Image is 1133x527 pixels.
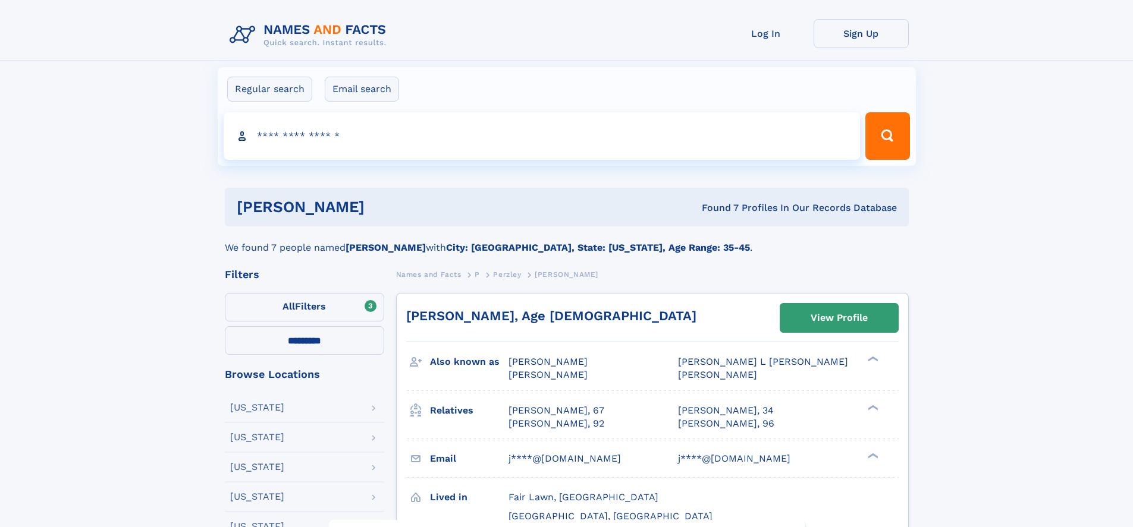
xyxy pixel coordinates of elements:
[225,19,396,51] img: Logo Names and Facts
[678,417,774,430] a: [PERSON_NAME], 96
[865,112,909,160] button: Search Button
[509,404,604,417] a: [PERSON_NAME], 67
[475,270,480,279] span: P
[230,462,284,472] div: [US_STATE]
[346,242,426,253] b: [PERSON_NAME]
[230,403,284,412] div: [US_STATE]
[225,293,384,321] label: Filters
[780,304,898,332] a: View Profile
[678,369,757,380] span: [PERSON_NAME]
[493,270,521,279] span: Perzley
[283,301,295,312] span: All
[509,356,588,367] span: [PERSON_NAME]
[509,417,604,430] a: [PERSON_NAME], 92
[814,19,909,48] a: Sign Up
[227,77,312,102] label: Regular search
[865,452,879,459] div: ❯
[406,308,696,323] a: [PERSON_NAME], Age [DEMOGRAPHIC_DATA]
[678,404,774,417] a: [PERSON_NAME], 34
[430,352,509,372] h3: Also known as
[230,492,284,501] div: [US_STATE]
[533,201,897,214] div: Found 7 Profiles In Our Records Database
[509,510,713,522] span: [GEOGRAPHIC_DATA], [GEOGRAPHIC_DATA]
[230,433,284,442] div: [US_STATE]
[865,403,879,411] div: ❯
[325,77,399,102] label: Email search
[509,369,588,380] span: [PERSON_NAME]
[237,200,533,214] h1: [PERSON_NAME]
[446,242,750,253] b: City: [GEOGRAPHIC_DATA], State: [US_STATE], Age Range: 35-45
[224,112,861,160] input: search input
[225,369,384,380] div: Browse Locations
[509,491,658,503] span: Fair Lawn, [GEOGRAPHIC_DATA]
[396,267,462,282] a: Names and Facts
[225,226,909,255] div: We found 7 people named with .
[430,487,509,507] h3: Lived in
[430,400,509,421] h3: Relatives
[225,269,384,280] div: Filters
[475,267,480,282] a: P
[718,19,814,48] a: Log In
[811,304,868,332] div: View Profile
[430,449,509,469] h3: Email
[535,270,598,279] span: [PERSON_NAME]
[678,356,848,367] span: [PERSON_NAME] L [PERSON_NAME]
[493,267,521,282] a: Perzley
[865,355,879,363] div: ❯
